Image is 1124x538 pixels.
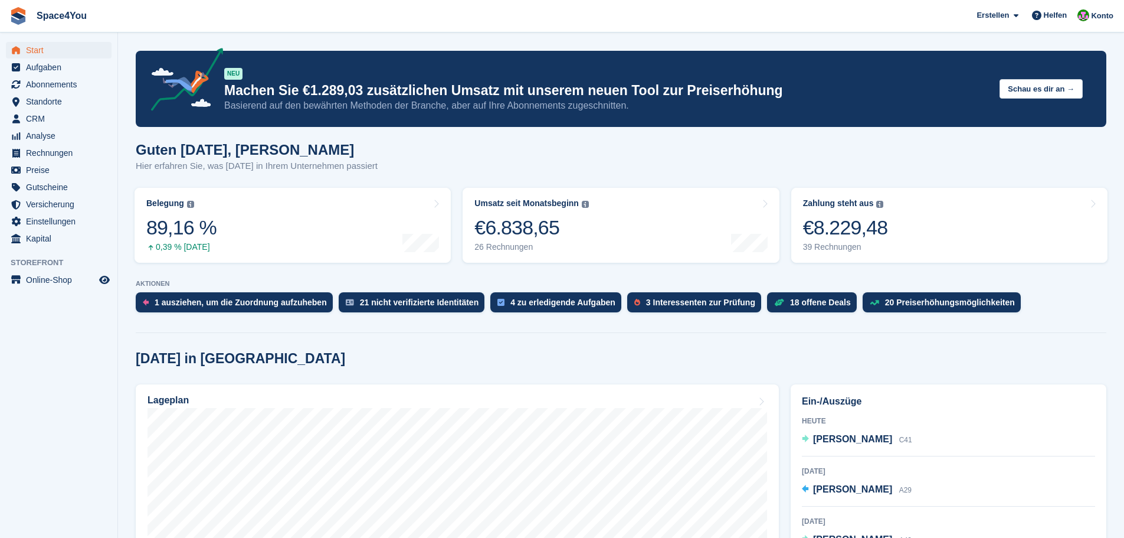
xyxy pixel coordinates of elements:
[813,484,892,494] span: [PERSON_NAME]
[510,298,615,307] div: 4 zu erledigende Aufgaben
[141,48,224,115] img: price-adjustments-announcement-icon-8257ccfd72463d97f412b2fc003d46551f7dbcb40ab6d574587a9cd5c0d94...
[976,9,1009,21] span: Erstellen
[9,7,27,25] img: stora-icon-8386f47178a22dfd0bd8f6a31ec36ba5ce8667c1dd55bd0f319d3a0aa187defe.svg
[6,162,112,178] a: menu
[1044,9,1067,21] span: Helfen
[136,292,339,318] a: 1 ausziehen, um die Zuordnung aufzuheben
[474,216,589,240] div: €6.838,65
[6,145,112,161] a: menu
[6,42,112,58] a: menu
[26,76,97,93] span: Abonnements
[474,242,589,252] div: 26 Rechnungen
[490,292,627,318] a: 4 zu erledigende Aufgaben
[802,432,912,448] a: [PERSON_NAME] C41
[802,516,1095,527] div: [DATE]
[1091,10,1113,22] span: Konto
[863,292,1027,318] a: 20 Preiserhöhungsmöglichkeiten
[876,201,883,208] img: icon-info-grey-7440780725fd019a000dd9b08b2336e03edf1995a4989e88bcd33f0948082b44.svg
[339,292,491,318] a: 21 nicht verifizierte Identitäten
[790,298,851,307] div: 18 offene Deals
[346,299,354,306] img: verify_identity-adf6edd0f0f0b5bbfe63781bf79b02c33cf7c696d77639b501bdc392416b5a36.svg
[26,162,97,178] span: Preise
[802,394,1095,409] h2: Ein-/Auszüge
[6,59,112,76] a: menu
[32,6,91,25] a: Space4You
[1077,9,1089,21] img: Luca-André Talhoff
[803,242,888,252] div: 39 Rechnungen
[360,298,479,307] div: 21 nicht verifizierte Identitäten
[802,466,1095,477] div: [DATE]
[767,292,863,318] a: 18 offene Deals
[885,298,1015,307] div: 20 Preiserhöhungsmöglichkeiten
[26,196,97,213] span: Versicherung
[26,110,97,127] span: CRM
[135,188,451,263] a: Belegung 89,16 % 0,39 % [DATE]
[6,179,112,195] a: menu
[26,42,97,58] span: Start
[26,128,97,144] span: Analyse
[646,298,755,307] div: 3 Interessenten zur Prüfung
[155,298,327,307] div: 1 ausziehen, um die Zuordnung aufzuheben
[803,198,874,208] div: Zahlung steht aus
[136,280,1106,288] p: AKTIONEN
[1000,79,1083,99] button: Schau es dir an →
[474,198,579,208] div: Umsatz seit Monatsbeginn
[634,299,640,306] img: prospect-51fa495bee0391a8d652442698ab0144808aea92771e9ea1ae160a38d050c398.svg
[6,110,112,127] a: menu
[136,159,378,173] p: Hier erfahren Sie, was [DATE] in Ihrem Unternehmen passiert
[899,486,912,494] span: A29
[136,142,378,158] h1: Guten [DATE], [PERSON_NAME]
[11,257,117,269] span: Storefront
[899,436,912,444] span: C41
[187,201,194,208] img: icon-info-grey-7440780725fd019a000dd9b08b2336e03edf1995a4989e88bcd33f0948082b44.svg
[136,351,345,367] h2: [DATE] in [GEOGRAPHIC_DATA]
[97,273,112,287] a: Vorschau-Shop
[26,93,97,110] span: Standorte
[774,298,784,307] img: deal-1b604bf984904fb50ccaf53a9ad4b4a5d6e5aea283cecdc64d6e3604feb123c2.svg
[148,395,189,406] h2: Lageplan
[6,128,112,144] a: menu
[6,213,112,230] a: menu
[224,99,990,112] p: Basierend auf den bewährten Methoden der Branche, aber auf Ihre Abonnements zugeschnitten.
[6,272,112,288] a: Speisekarte
[26,230,97,247] span: Kapital
[802,482,912,498] a: [PERSON_NAME] A29
[146,198,184,208] div: Belegung
[224,82,990,99] p: Machen Sie €1.289,03 zusätzlichen Umsatz mit unserem neuen Tool zur Preiserhöhung
[26,59,97,76] span: Aufgaben
[791,188,1107,263] a: Zahlung steht aus €8.229,48 39 Rechnungen
[26,179,97,195] span: Gutscheine
[6,230,112,247] a: menu
[803,216,888,240] div: €8.229,48
[497,299,504,306] img: task-75834270c22a3079a89374b754ae025e5fb1db73e45f91037f5363f120a921f8.svg
[143,299,149,306] img: move_outs_to_deallocate_icon-f764333ba52eb49d3ac5e1228854f67142a1ed5810a6f6cc68b1a99e826820c5.svg
[26,213,97,230] span: Einstellungen
[813,434,892,444] span: [PERSON_NAME]
[870,300,879,305] img: price_increase_opportunities-93ffe204e8149a01c8c9dc8f82e8f89637d9d84a8eef4429ea346261dce0b2c0.svg
[26,272,97,288] span: Online-Shop
[6,93,112,110] a: menu
[6,196,112,213] a: menu
[6,76,112,93] a: menu
[802,416,1095,426] div: Heute
[146,216,217,240] div: 89,16 %
[463,188,779,263] a: Umsatz seit Monatsbeginn €6.838,65 26 Rechnungen
[224,68,243,80] div: NEU
[26,145,97,161] span: Rechnungen
[582,201,589,208] img: icon-info-grey-7440780725fd019a000dd9b08b2336e03edf1995a4989e88bcd33f0948082b44.svg
[146,242,217,252] div: 0,39 % [DATE]
[627,292,767,318] a: 3 Interessenten zur Prüfung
